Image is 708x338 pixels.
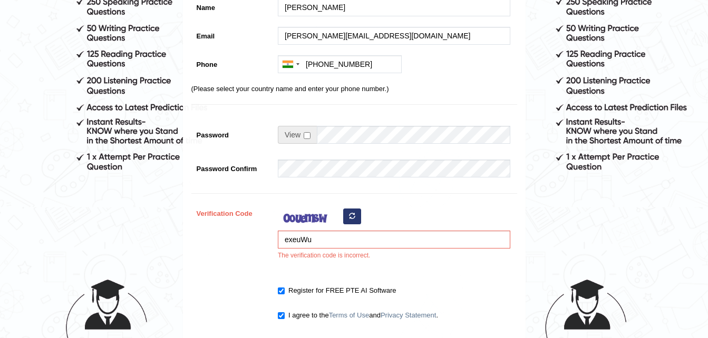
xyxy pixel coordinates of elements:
[191,55,273,69] label: Phone
[304,132,311,139] input: Show/Hide Password
[191,27,273,41] label: Email
[278,312,285,319] input: I agree to theTerms of UseandPrivacy Statement.
[191,126,273,140] label: Password
[278,287,285,294] input: Register for FREE PTE AI Software
[278,55,402,73] input: +91 81234 56789
[191,204,273,218] label: Verification Code
[278,56,303,73] div: India (भारत): +91
[329,311,370,319] a: Terms of Use
[278,310,438,321] label: I agree to the and .
[191,160,273,174] label: Password Confirm
[278,285,396,296] label: Register for FREE PTE AI Software
[381,311,437,319] a: Privacy Statement
[191,84,517,94] p: (Please select your country name and enter your phone number.)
